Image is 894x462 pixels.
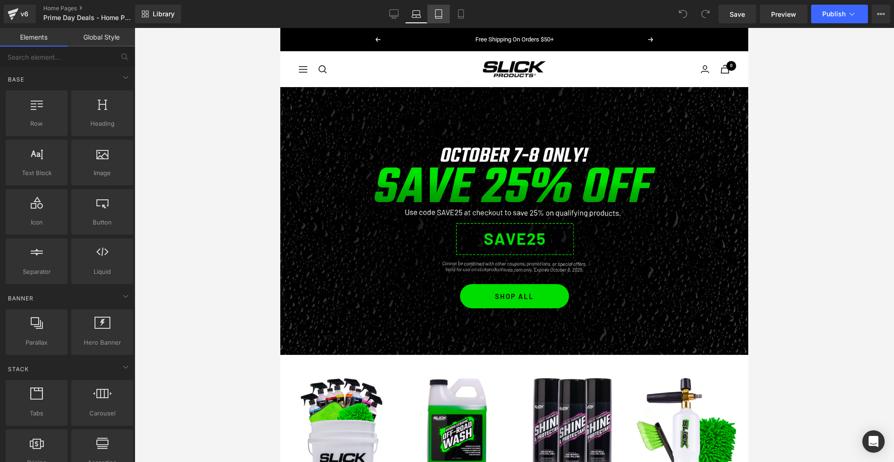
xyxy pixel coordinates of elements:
[760,5,807,23] a: Preview
[8,217,65,227] span: Icon
[7,365,30,374] span: Stack
[74,217,130,227] span: Button
[446,33,456,43] cart-count: 0
[8,267,65,277] span: Separator
[862,430,885,453] div: Open Intercom Messenger
[74,338,130,347] span: Hero Banner
[180,256,289,280] a: SHOP ALL
[771,9,796,19] span: Preview
[872,5,890,23] button: More
[450,5,472,23] a: Mobile
[74,168,130,178] span: Image
[74,408,130,418] span: Carousel
[822,10,846,18] span: Publish
[153,10,175,18] span: Library
[7,294,34,303] span: Banner
[135,5,181,23] a: New Library
[427,5,450,23] a: Tablet
[7,75,25,84] span: Base
[19,8,30,20] div: v6
[38,37,47,46] a: Search
[4,5,36,23] a: v6
[8,168,65,178] span: Text Block
[8,338,65,347] span: Parallax
[119,7,349,16] p: Free Shipping On Orders $50+
[811,5,868,23] button: Publish
[405,5,427,23] a: Laptop
[730,9,745,19] span: Save
[68,28,135,47] a: Global Style
[8,119,65,129] span: Row
[43,14,133,21] span: Prime Day Deals - Home Page
[74,119,130,129] span: Heading
[43,5,150,12] a: Home Pages
[215,256,254,280] span: SHOP ALL
[440,37,449,46] a: Cart
[383,5,405,23] a: Desktop
[8,408,65,418] span: Tabs
[674,5,692,23] button: Undo
[696,5,715,23] button: Redo
[74,267,130,277] span: Liquid
[420,37,429,45] a: Login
